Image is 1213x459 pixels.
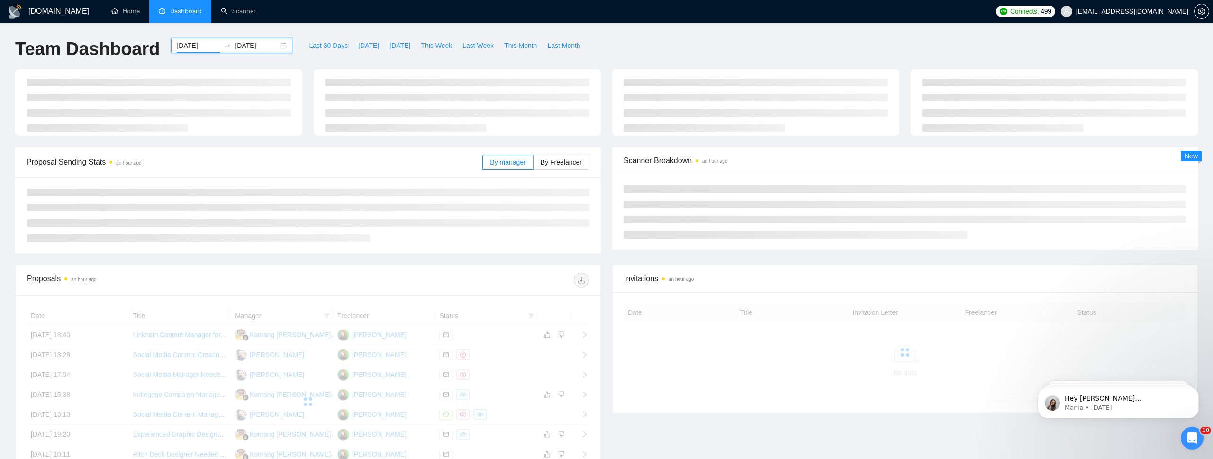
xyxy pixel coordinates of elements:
[235,40,278,51] input: End date
[1181,427,1204,450] iframe: Intercom live chat
[421,40,452,51] span: This Week
[111,7,140,15] a: homeHome
[499,38,542,53] button: This Month
[304,38,353,53] button: Last 30 Days
[416,38,457,53] button: This Week
[170,7,202,15] span: Dashboard
[541,158,582,166] span: By Freelancer
[224,42,231,49] span: to
[177,40,220,51] input: Start date
[1185,152,1198,160] span: New
[8,4,23,19] img: logo
[116,160,141,165] time: an hour ago
[1200,427,1211,434] span: 10
[490,158,525,166] span: By manager
[1000,8,1007,15] img: upwork-logo.png
[1010,6,1039,17] span: Connects:
[27,273,308,288] div: Proposals
[384,38,416,53] button: [DATE]
[547,40,580,51] span: Last Month
[624,273,1186,285] span: Invitations
[358,40,379,51] span: [DATE]
[669,276,694,282] time: an hour ago
[221,7,256,15] a: searchScanner
[504,40,537,51] span: This Month
[462,40,494,51] span: Last Week
[624,155,1186,166] span: Scanner Breakdown
[389,40,410,51] span: [DATE]
[159,8,165,14] span: dashboard
[457,38,499,53] button: Last Week
[15,38,160,60] h1: Team Dashboard
[1023,367,1213,433] iframe: Intercom notifications message
[224,42,231,49] span: swap-right
[353,38,384,53] button: [DATE]
[1041,6,1051,17] span: 499
[71,277,96,282] time: an hour ago
[1063,8,1070,15] span: user
[309,40,348,51] span: Last 30 Days
[27,156,482,168] span: Proposal Sending Stats
[1194,4,1209,19] button: setting
[1194,8,1209,15] a: setting
[702,158,727,164] time: an hour ago
[542,38,585,53] button: Last Month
